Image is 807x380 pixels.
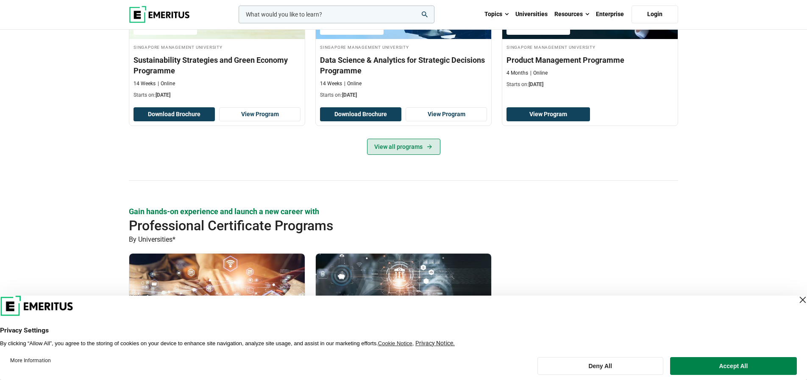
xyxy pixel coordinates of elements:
p: By Universities* [129,234,678,245]
p: Starts on: [506,81,673,88]
p: Starts on: [134,92,301,99]
p: 4 Months [506,70,528,77]
a: View Program [219,107,301,122]
a: View Program [406,107,487,122]
p: Online [530,70,548,77]
span: [DATE] [342,92,357,98]
span: [DATE] [156,92,170,98]
h2: Professional Certificate Programs [129,217,623,234]
h3: Sustainability Strategies and Green Economy Programme [134,55,301,76]
h4: Singapore Management University [134,43,301,50]
p: 14 Weeks [134,80,156,87]
h4: Singapore Management University [320,43,487,50]
span: [DATE] [529,81,543,87]
p: Online [158,80,175,87]
img: Professional Certificate in Fintech Programme | Online Finance Course [316,254,491,338]
button: Download Brochure [134,107,215,122]
h3: Product Management Programme [506,55,673,65]
img: Professional Certificate in Digital Transformation Programme | Online Digital Transformation Course [129,254,305,338]
a: View all programs [367,139,440,155]
button: Download Brochure [320,107,401,122]
h3: Data Science & Analytics for Strategic Decisions Programme [320,55,487,76]
h4: Singapore Management University [506,43,673,50]
p: 14 Weeks [320,80,342,87]
a: Login [632,6,678,23]
p: Starts on: [320,92,487,99]
p: Gain hands-on experience and launch a new career with [129,206,678,217]
a: View Program [506,107,590,122]
input: woocommerce-product-search-field-0 [239,6,434,23]
p: Online [344,80,362,87]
